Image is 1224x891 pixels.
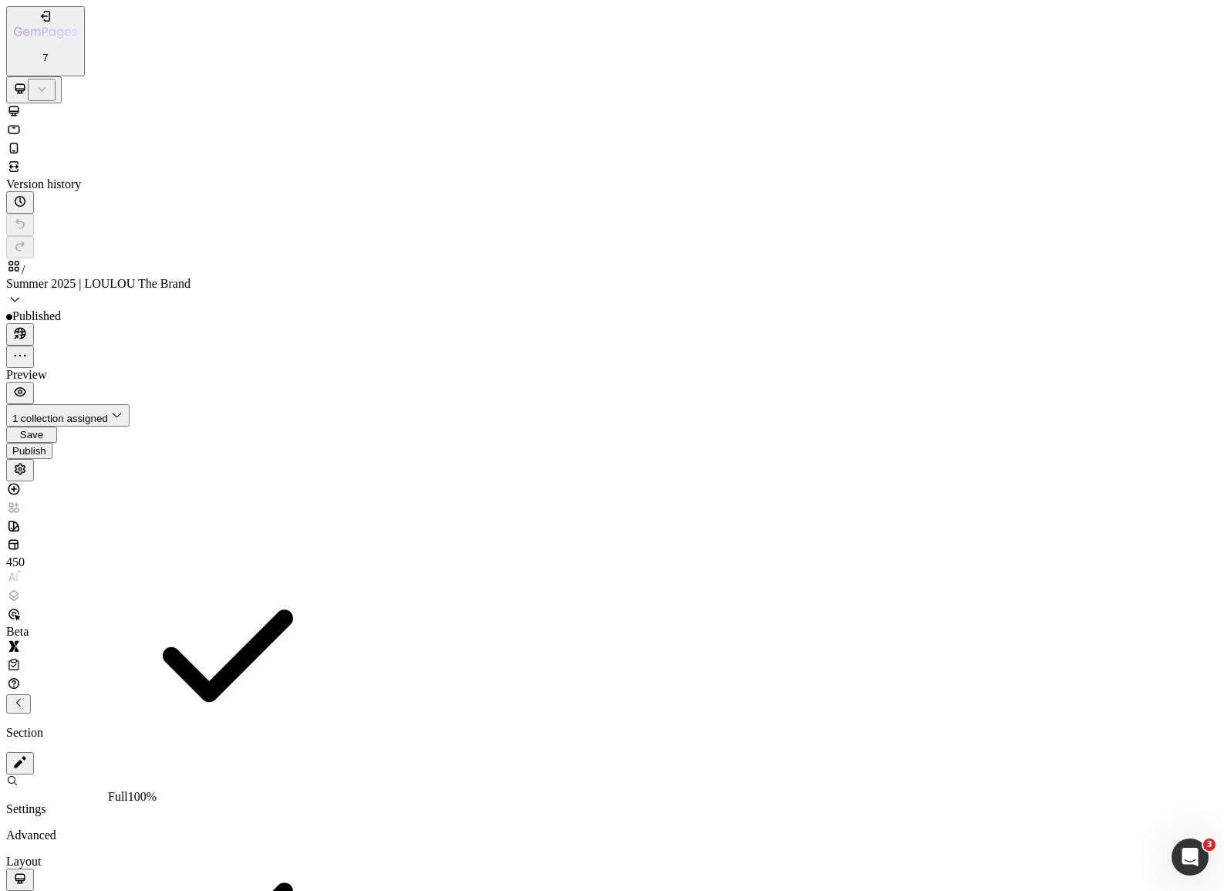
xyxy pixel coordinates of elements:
p: Section [6,726,1218,740]
button: 7 [6,6,85,76]
button: 1 collection assigned [6,404,130,427]
span: Full [108,790,128,803]
iframe: Intercom live chat [1172,839,1209,876]
div: Publish [12,445,46,457]
span: / [22,263,25,276]
span: Save [20,429,43,440]
div: 450 [6,555,37,569]
p: 7 [14,52,77,63]
div: Undo/Redo [6,214,1218,258]
span: 1 collection assigned [12,413,108,424]
span: 3 [1203,839,1216,851]
button: Save [6,427,57,443]
div: Layout [6,855,1218,891]
div: Beta [6,625,37,639]
p: Advanced [6,829,83,842]
span: 100% [128,790,157,803]
p: Settings [6,802,83,816]
button: Publish [6,443,52,459]
div: Version history [6,177,1218,191]
div: Preview [6,368,1218,382]
span: Published [12,309,61,322]
span: Summer 2025 | LOULOU The Brand [6,277,191,290]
